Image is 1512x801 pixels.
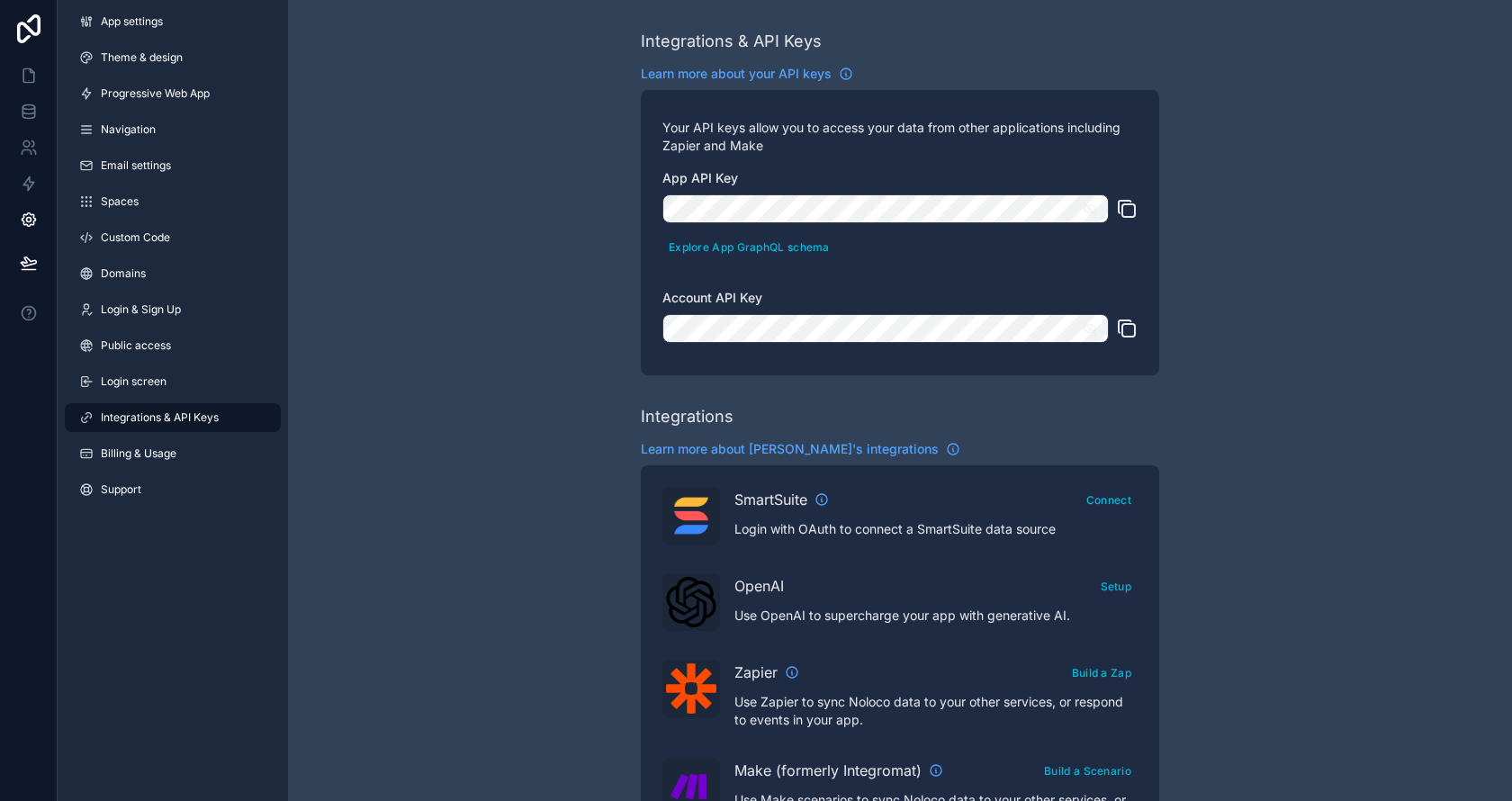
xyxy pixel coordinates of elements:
[1038,760,1138,778] a: Build a Scenario
[662,170,738,185] span: App API Key
[101,266,146,281] span: Domains
[65,331,281,360] a: Public access
[641,404,733,429] div: Integrations
[65,367,281,396] a: Login screen
[641,440,960,458] a: Learn more about [PERSON_NAME]'s integrations
[101,50,183,65] span: Theme & design
[101,338,171,353] span: Public access
[65,79,281,108] a: Progressive Web App
[666,490,716,541] img: SmartSuite
[734,661,778,683] span: Zapier
[666,577,716,627] img: OpenAI
[65,475,281,504] a: Support
[101,86,210,101] span: Progressive Web App
[101,122,156,137] span: Navigation
[101,410,219,425] span: Integrations & API Keys
[734,693,1138,729] p: Use Zapier to sync Noloco data to your other services, or respond to events in your app.
[641,29,822,54] div: Integrations & API Keys
[65,115,281,144] a: Navigation
[662,119,1138,155] p: Your API keys allow you to access your data from other applications including Zapier and Make
[65,259,281,288] a: Domains
[101,482,141,497] span: Support
[662,237,836,255] a: Explore App GraphQL schema
[65,403,281,432] a: Integrations & API Keys
[734,607,1138,625] p: Use OpenAI to supercharge your app with generative AI.
[1066,662,1138,680] a: Build a Zap
[101,230,170,245] span: Custom Code
[101,14,163,29] span: App settings
[734,575,784,597] span: OpenAI
[65,295,281,324] a: Login & Sign Up
[1080,490,1138,508] a: Connect
[101,446,176,461] span: Billing & Usage
[65,223,281,252] a: Custom Code
[1066,660,1138,686] button: Build a Zap
[65,187,281,216] a: Spaces
[641,440,939,458] span: Learn more about [PERSON_NAME]'s integrations
[101,302,181,317] span: Login & Sign Up
[1038,758,1138,784] button: Build a Scenario
[65,7,281,36] a: App settings
[641,65,853,83] a: Learn more about your API keys
[65,151,281,180] a: Email settings
[1094,573,1138,599] button: Setup
[1094,576,1138,594] a: Setup
[65,43,281,72] a: Theme & design
[734,760,922,781] span: Make (formerly Integromat)
[101,374,166,389] span: Login screen
[65,439,281,468] a: Billing & Usage
[666,663,716,714] img: Zapier
[641,65,832,83] span: Learn more about your API keys
[101,194,139,209] span: Spaces
[101,158,171,173] span: Email settings
[662,234,836,260] button: Explore App GraphQL schema
[734,520,1138,538] p: Login with OAuth to connect a SmartSuite data source
[734,489,807,510] span: SmartSuite
[1080,487,1138,513] button: Connect
[662,290,762,305] span: Account API Key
